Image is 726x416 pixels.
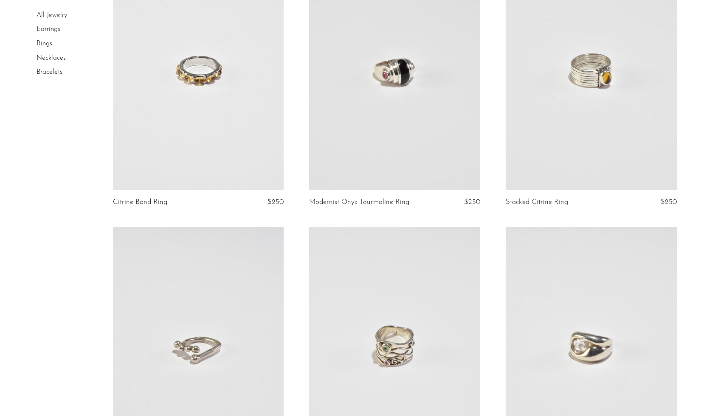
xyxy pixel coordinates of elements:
[37,40,52,47] a: Rings
[37,55,66,61] a: Necklaces
[506,198,568,206] a: Stacked Citrine Ring
[267,198,284,206] span: $250
[37,12,67,19] a: All Jewelry
[309,198,409,206] a: Modernist Onyx Tourmaline Ring
[464,198,480,206] span: $250
[113,198,167,206] a: Citrine Band Ring
[661,198,677,206] span: $250
[37,69,62,75] a: Bracelets
[37,26,60,33] a: Earrings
